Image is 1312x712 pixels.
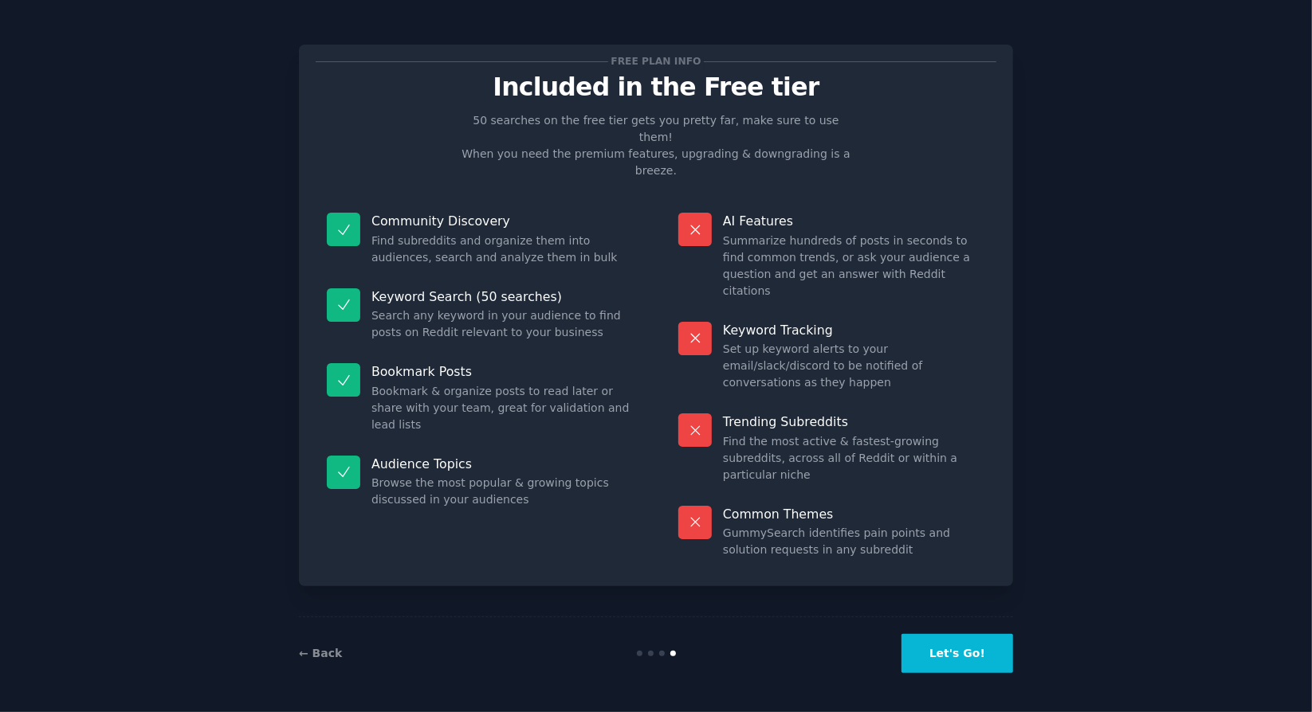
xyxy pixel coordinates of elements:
[902,634,1013,673] button: Let's Go!
[371,363,634,380] p: Bookmark Posts
[371,233,634,266] dd: Find subreddits and organize them into audiences, search and analyze them in bulk
[608,53,704,70] span: Free plan info
[723,506,985,522] p: Common Themes
[371,288,634,305] p: Keyword Search (50 searches)
[723,213,985,229] p: AI Features
[299,647,342,659] a: ← Back
[723,433,985,483] dd: Find the most active & fastest-growing subreddits, across all of Reddit or within a particular niche
[723,525,985,558] dd: GummySearch identifies pain points and solution requests in any subreddit
[371,213,634,229] p: Community Discovery
[371,475,634,508] dd: Browse the most popular & growing topics discussed in your audiences
[316,73,996,101] p: Included in the Free tier
[723,413,985,430] p: Trending Subreddits
[723,322,985,338] p: Keyword Tracking
[723,233,985,299] dd: Summarize hundreds of posts in seconds to find common trends, or ask your audience a question and...
[371,383,634,433] dd: Bookmark & organize posts to read later or share with your team, great for validation and lead lists
[723,341,985,391] dd: Set up keyword alerts to your email/slack/discord to be notified of conversations as they happen
[371,456,634,472] p: Audience Topics
[455,112,857,179] p: 50 searches on the free tier gets you pretty far, make sure to use them! When you need the premiu...
[371,307,634,341] dd: Search any keyword in your audience to find posts on Reddit relevant to your business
